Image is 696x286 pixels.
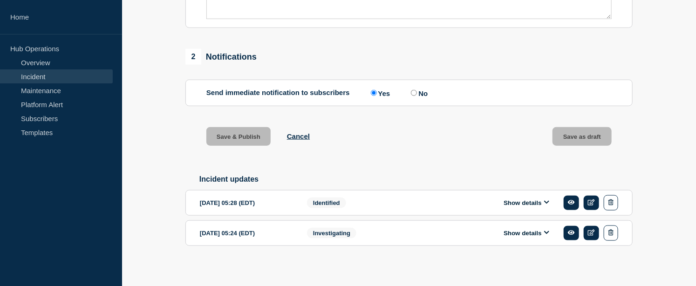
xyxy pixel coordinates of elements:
[199,175,633,184] h2: Incident updates
[307,197,346,208] span: Identified
[409,89,428,97] label: No
[553,127,612,146] button: Save as draft
[371,90,377,96] input: Yes
[200,225,293,241] div: [DATE] 05:24 (EDT)
[501,199,552,207] button: Show details
[307,228,356,238] span: Investigating
[185,49,257,65] div: Notifications
[185,49,201,65] span: 2
[411,90,417,96] input: No
[200,195,293,211] div: [DATE] 05:28 (EDT)
[368,89,390,97] label: Yes
[206,89,350,97] p: Send immediate notification to subscribers
[287,132,310,140] button: Cancel
[206,89,612,97] div: Send immediate notification to subscribers
[501,229,552,237] button: Show details
[206,127,271,146] button: Save & Publish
